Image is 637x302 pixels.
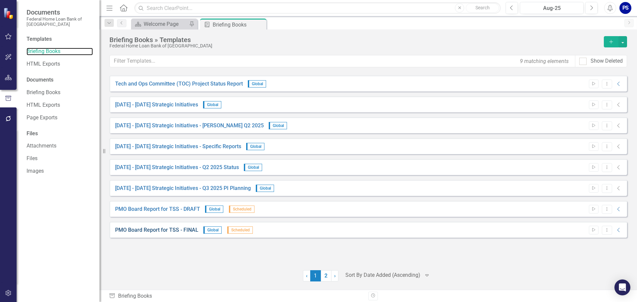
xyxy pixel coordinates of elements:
[115,226,198,234] a: PMO Board Report for TSS - FINAL
[27,8,93,16] span: Documents
[134,2,501,14] input: Search ClearPoint...
[144,20,187,28] div: Welcome Page
[109,55,575,67] input: Filter Templates...
[27,60,93,68] a: HTML Exports
[229,206,254,213] span: Scheduled
[27,76,93,84] div: Documents
[246,143,264,150] span: Global
[133,20,187,28] a: Welcome Page
[520,2,584,14] button: Aug-25
[109,36,601,43] div: Briefing Books » Templates
[115,185,251,192] a: [DATE] - [DATE] Strategic Initiatives - Q3 2025 PI Planning
[205,206,223,213] span: Global
[27,155,93,162] a: Files
[27,16,93,27] small: Federal Home Loan Bank of [GEOGRAPHIC_DATA]
[466,3,499,13] button: Search
[27,89,93,96] a: Briefing Books
[213,21,265,29] div: Briefing Books
[27,114,93,122] a: Page Exports
[27,167,93,175] a: Images
[522,4,581,12] div: Aug-25
[244,164,262,171] span: Global
[3,8,15,19] img: ClearPoint Strategy
[27,142,93,150] a: Attachments
[27,101,93,109] a: HTML Exports
[115,122,264,130] a: [DATE] - [DATE] Strategic Initiatives - [PERSON_NAME] Q2 2025
[334,272,336,279] span: ›
[203,101,221,108] span: Global
[227,226,253,234] span: Scheduled
[115,143,241,151] a: [DATE] - [DATE] Strategic Initiatives - Specific Reports
[269,122,287,129] span: Global
[27,130,93,138] div: Files
[27,35,93,43] div: Templates
[115,206,200,213] a: PMO Board Report for TSS - DRAFT
[115,164,239,171] a: [DATE] - [DATE] Strategic Initiatives - Q2 2025 Status
[306,272,308,279] span: ‹
[27,48,93,55] a: Briefing Books
[115,101,198,109] a: [DATE] - [DATE] Strategic Initiatives
[109,292,363,300] div: Briefing Books
[248,80,266,88] span: Global
[310,270,321,281] span: 1
[256,185,274,192] span: Global
[475,5,490,10] span: Search
[619,2,631,14] button: PS
[321,270,331,281] a: 2
[203,226,222,234] span: Global
[518,56,570,67] div: 9 matching elements
[109,43,601,48] div: Federal Home Loan Bank of [GEOGRAPHIC_DATA]
[591,57,623,65] div: Show Deleted
[115,80,243,88] a: Tech and Ops Committee (TOC) Project Status Report
[614,279,630,295] div: Open Intercom Messenger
